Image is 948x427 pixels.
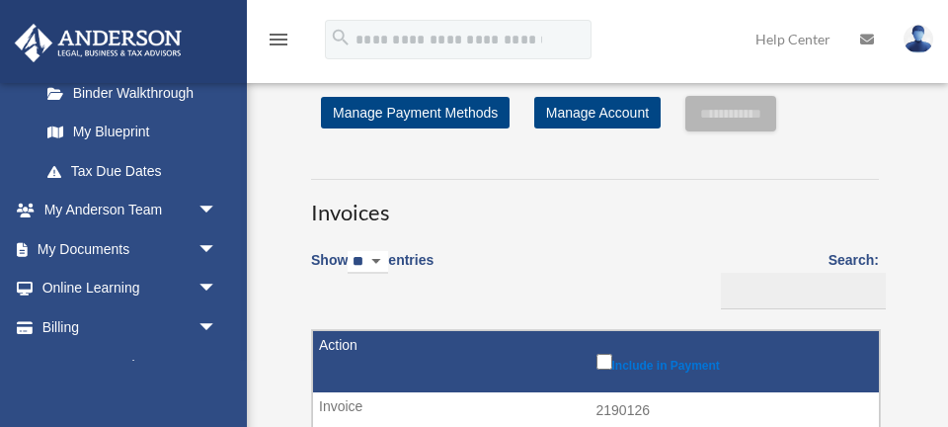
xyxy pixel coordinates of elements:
a: Manage Account [534,97,661,128]
span: arrow_drop_down [197,191,237,231]
span: arrow_drop_down [197,307,237,348]
label: Search: [714,248,879,309]
a: Online Learningarrow_drop_down [14,269,247,308]
select: Showentries [348,251,388,274]
img: User Pic [904,25,933,53]
a: My Anderson Teamarrow_drop_down [14,191,247,230]
a: Tax Due Dates [28,151,247,191]
h3: Invoices [311,179,879,228]
i: search [330,27,352,48]
label: Include in Payment [596,350,870,373]
span: arrow_drop_down [197,229,237,270]
a: My Blueprint [28,113,247,152]
span: $ [58,355,68,380]
i: menu [267,28,290,51]
a: Manage Payment Methods [321,97,510,128]
a: Billingarrow_drop_down [14,307,237,347]
a: menu [267,35,290,51]
input: Search: [721,273,886,310]
label: Show entries [311,248,434,294]
input: Include in Payment [596,354,612,370]
a: Binder Walkthrough [28,73,247,113]
a: $Open Invoices [28,347,227,387]
span: arrow_drop_down [197,269,237,309]
img: Anderson Advisors Platinum Portal [9,24,188,62]
a: My Documentsarrow_drop_down [14,229,247,269]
